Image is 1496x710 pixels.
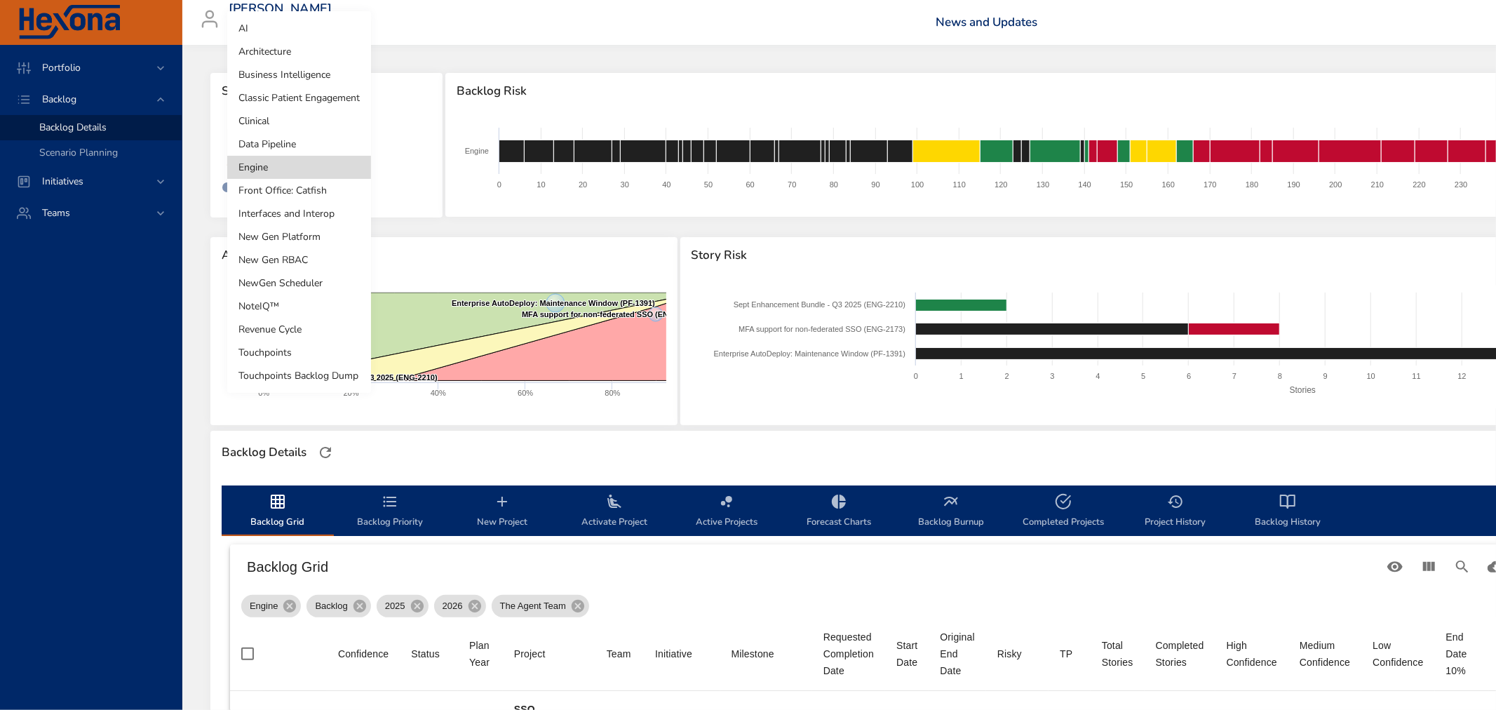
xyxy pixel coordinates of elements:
[227,248,371,272] li: New Gen RBAC
[227,156,371,179] li: Engine
[227,17,371,40] li: AI
[227,63,371,86] li: Business Intelligence
[227,341,371,364] li: Touchpoints
[227,272,371,295] li: NewGen Scheduler
[227,86,371,109] li: Classic Patient Engagement
[227,179,371,202] li: Front Office: Catfish
[227,225,371,248] li: New Gen Platform
[227,40,371,63] li: Architecture
[227,295,371,318] li: NoteIQ™
[227,202,371,225] li: Interfaces and Interop
[227,364,371,387] li: Touchpoints Backlog Dump
[227,109,371,133] li: Clinical
[227,318,371,341] li: Revenue Cycle
[227,133,371,156] li: Data Pipeline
